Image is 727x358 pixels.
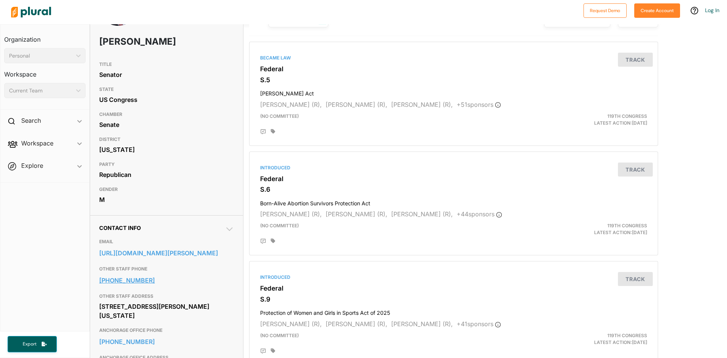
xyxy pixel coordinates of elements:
[260,76,647,84] h3: S.5
[607,223,647,228] span: 119th Congress
[260,295,647,303] h3: S.9
[520,332,653,346] div: Latest Action: [DATE]
[9,87,73,95] div: Current Team
[520,222,653,236] div: Latest Action: [DATE]
[260,285,647,292] h3: Federal
[99,60,234,69] h3: TITLE
[254,332,520,346] div: (no committee)
[99,292,234,301] h3: OTHER STAFF ADDRESS
[260,87,647,97] h4: [PERSON_NAME] Act
[260,348,266,354] div: Add Position Statement
[99,326,234,335] h3: ANCHORAGE OFFICE PHONE
[634,3,680,18] button: Create Account
[99,275,234,286] a: [PHONE_NUMBER]
[9,52,73,60] div: Personal
[260,164,647,171] div: Introduced
[607,113,647,119] span: 119th Congress
[705,7,719,14] a: Log In
[618,53,653,67] button: Track
[4,28,86,45] h3: Organization
[99,144,234,155] div: [US_STATE]
[260,210,322,218] span: [PERSON_NAME] (R),
[99,237,234,246] h3: EMAIL
[583,6,627,14] a: Request Demo
[260,55,647,61] div: Became Law
[4,63,86,80] h3: Workspace
[607,333,647,338] span: 119th Congress
[99,135,234,144] h3: DISTRICT
[271,129,275,134] div: Add tags
[326,101,387,108] span: [PERSON_NAME] (R),
[99,69,234,80] div: Senator
[326,320,387,328] span: [PERSON_NAME] (R),
[99,336,234,347] a: [PHONE_NUMBER]
[99,301,234,321] div: [STREET_ADDRESS][PERSON_NAME][US_STATE]
[99,247,234,259] a: [URL][DOMAIN_NAME][PERSON_NAME]
[99,264,234,274] h3: OTHER STAFF PHONE
[271,238,275,244] div: Add tags
[260,238,266,244] div: Add Position Statement
[457,210,502,218] span: + 44 sponsor s
[634,6,680,14] a: Create Account
[618,272,653,286] button: Track
[17,341,42,347] span: Export
[99,119,234,130] div: Senate
[326,210,387,218] span: [PERSON_NAME] (R),
[99,169,234,180] div: Republican
[99,94,234,105] div: US Congress
[457,101,501,108] span: + 51 sponsor s
[99,225,141,231] span: Contact Info
[260,101,322,108] span: [PERSON_NAME] (R),
[99,85,234,94] h3: STATE
[260,320,322,328] span: [PERSON_NAME] (R),
[260,274,647,281] div: Introduced
[99,194,234,205] div: M
[8,336,57,352] button: Export
[99,110,234,119] h3: CHAMBER
[260,175,647,183] h3: Federal
[99,160,234,169] h3: PARTY
[21,116,41,125] h2: Search
[99,30,180,53] h1: [PERSON_NAME]
[254,113,520,127] div: (no committee)
[391,210,453,218] span: [PERSON_NAME] (R),
[583,3,627,18] button: Request Demo
[260,186,647,193] h3: S.6
[520,113,653,127] div: Latest Action: [DATE]
[254,222,520,236] div: (no committee)
[618,163,653,177] button: Track
[99,185,234,194] h3: GENDER
[260,65,647,73] h3: Federal
[260,129,266,135] div: Add Position Statement
[260,306,647,316] h4: Protection of Women and Girls in Sports Act of 2025
[271,348,275,353] div: Add tags
[260,197,647,207] h4: Born-Alive Abortion Survivors Protection Act
[391,101,453,108] span: [PERSON_NAME] (R),
[457,320,501,328] span: + 41 sponsor s
[391,320,453,328] span: [PERSON_NAME] (R),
